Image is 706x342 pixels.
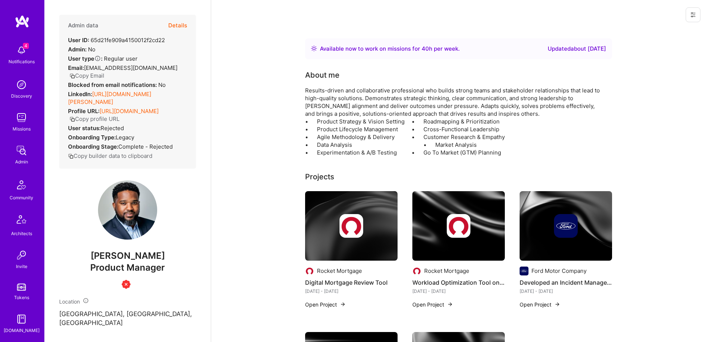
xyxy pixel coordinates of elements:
span: Rejected [101,125,124,132]
img: cover [412,191,505,261]
strong: Admin: [68,46,87,53]
strong: Email: [68,64,84,71]
img: tokens [17,284,26,291]
div: No [68,81,166,89]
img: Invite [14,248,29,263]
img: Availability [311,45,317,51]
img: arrow-right [340,301,346,307]
div: Results-driven and collaborative professional who builds strong teams and stakeholder relationshi... [305,87,601,156]
h4: Admin data [68,22,98,29]
div: Location [59,298,196,305]
div: [DATE] - [DATE] [412,287,505,295]
img: arrow-right [554,301,560,307]
div: 65d21fe909a4150012f2cd22 [68,36,165,44]
a: [URL][DOMAIN_NAME] [99,108,159,115]
div: Architects [11,230,32,237]
img: discovery [14,77,29,92]
strong: Blocked from email notifications: [68,81,158,88]
img: Community [13,176,30,194]
img: logo [15,15,30,28]
div: Rocket Mortgage [424,267,469,275]
span: 40 [422,45,429,52]
div: Projects [305,171,334,182]
img: guide book [14,312,29,326]
i: icon Copy [70,73,75,79]
div: Discovery [11,92,32,100]
h4: Digital Mortgage Review Tool [305,278,398,287]
img: arrow-right [447,301,453,307]
button: Open Project [305,301,346,308]
span: legacy [116,134,134,141]
strong: Profile URL: [68,108,99,115]
div: [DATE] - [DATE] [520,287,612,295]
button: Copy profile URL [70,115,119,123]
i: Help [94,55,101,62]
img: Company logo [554,214,578,238]
div: About me [305,70,340,81]
img: Company logo [340,214,363,238]
h4: Developed an Incident Management Tool for a Site Reliability Engineering (SRE) Team [520,278,612,287]
strong: User type : [68,55,102,62]
img: Architects [13,212,30,230]
span: [PERSON_NAME] [59,250,196,261]
strong: User status: [68,125,101,132]
div: [DOMAIN_NAME] [4,326,40,334]
div: [DATE] - [DATE] [305,287,398,295]
strong: Onboarding Type: [68,134,116,141]
div: Regular user [68,55,138,62]
span: [EMAIL_ADDRESS][DOMAIN_NAME] [84,64,178,71]
p: [GEOGRAPHIC_DATA], [GEOGRAPHIC_DATA], [GEOGRAPHIC_DATA] [59,310,196,328]
div: Updated about [DATE] [548,44,606,53]
button: Details [168,15,187,36]
a: [URL][DOMAIN_NAME][PERSON_NAME] [68,91,151,105]
strong: Onboarding Stage: [68,143,118,150]
button: Open Project [520,301,560,308]
img: Unqualified [122,280,131,289]
span: Product Manager [90,262,165,273]
div: Invite [16,263,27,270]
img: teamwork [14,110,29,125]
img: cover [520,191,612,261]
img: bell [14,43,29,58]
img: Company logo [412,267,421,275]
div: No [68,45,95,53]
img: cover [305,191,398,261]
h4: Workload Optimization Tool on a Client Relationship Management (CRM) platform [412,278,505,287]
div: Notifications [9,58,35,65]
strong: User ID: [68,37,89,44]
button: Open Project [412,301,453,308]
div: Ford Motor Company [531,267,587,275]
img: User Avatar [98,180,157,240]
img: Company logo [447,214,470,238]
div: Available now to work on missions for h per week . [320,44,460,53]
div: Community [10,194,33,202]
button: Copy Email [70,72,104,79]
div: Admin [15,158,28,166]
span: Complete - Rejected [118,143,173,150]
span: 4 [23,43,29,49]
img: Company logo [305,267,314,275]
img: Company logo [520,267,528,275]
i: icon Copy [68,153,74,159]
strong: LinkedIn: [68,91,92,98]
div: Missions [13,125,31,133]
div: Tokens [14,294,29,301]
div: Rocket Mortgage [317,267,362,275]
button: Copy builder data to clipboard [68,152,152,160]
img: admin teamwork [14,143,29,158]
i: icon Copy [70,116,75,122]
